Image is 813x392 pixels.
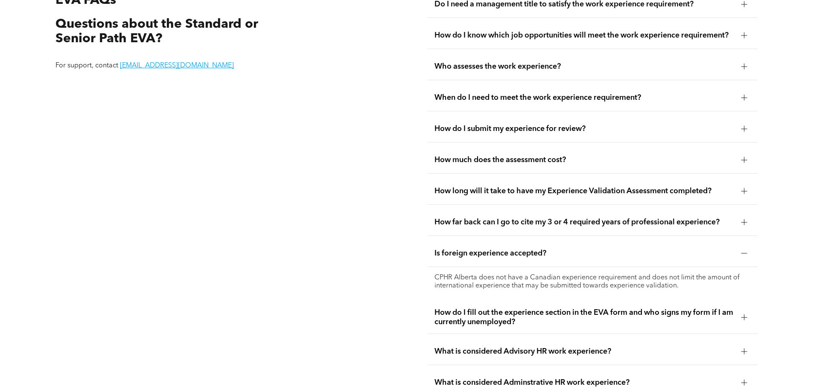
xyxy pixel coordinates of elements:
[434,347,734,356] span: What is considered Advisory HR work experience?
[434,124,734,134] span: How do I submit my experience for review?
[55,18,258,46] span: Questions about the Standard or Senior Path EVA?
[434,31,734,40] span: How do I know which job opportunities will meet the work experience requirement?
[120,62,234,69] a: [EMAIL_ADDRESS][DOMAIN_NAME]
[434,186,734,196] span: How long will it take to have my Experience Validation Assessment completed?
[434,249,734,258] span: Is foreign experience accepted?
[434,93,734,102] span: When do I need to meet the work experience requirement?
[55,62,118,69] span: For support, contact
[434,308,734,327] span: How do I fill out the experience section in the EVA form and who signs my form if I am currently ...
[434,218,734,227] span: How far back can I go to cite my 3 or 4 required years of professional experience?
[434,155,734,165] span: How much does the assessment cost?
[434,274,751,290] p: CPHR Alberta does not have a Canadian experience requirement and does not limit the amount of int...
[434,378,734,387] span: What is considered Adminstrative HR work experience?
[434,62,734,71] span: Who assesses the work experience?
